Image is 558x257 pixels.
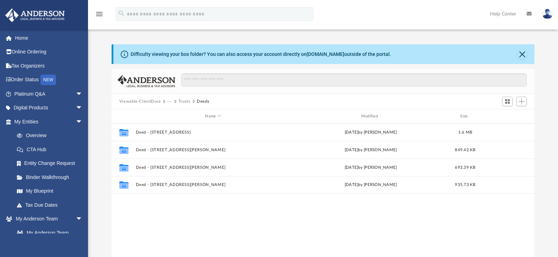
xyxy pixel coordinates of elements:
div: [DATE] by [PERSON_NAME] [293,182,448,188]
button: Deed - [STREET_ADDRESS][PERSON_NAME] [136,148,290,152]
span: arrow_drop_down [76,87,90,101]
div: [DATE] by [PERSON_NAME] [293,147,448,153]
input: Search files and folders [181,73,527,87]
a: menu [95,13,104,18]
button: Deeds [197,98,209,105]
a: CTA Hub [10,142,93,156]
div: id [115,113,132,120]
a: My Entitiesarrow_drop_down [5,115,93,129]
a: My Blueprint [10,184,90,198]
button: Close [517,49,527,59]
a: Overview [10,129,93,143]
a: My Anderson Teamarrow_drop_down [5,212,90,226]
a: Online Ordering [5,45,93,59]
div: Difficulty viewing your box folder? You can also access your account directly on outside of the p... [131,51,391,58]
div: Modified [293,113,448,120]
a: Platinum Q&Aarrow_drop_down [5,87,93,101]
button: Switch to Grid View [502,97,513,107]
button: Deed - [STREET_ADDRESS][PERSON_NAME] [136,182,290,187]
img: Anderson Advisors Platinum Portal [3,8,67,22]
button: Add [516,97,527,107]
a: Tax Due Dates [10,198,93,212]
div: NEW [40,75,56,85]
span: arrow_drop_down [76,212,90,226]
div: [DATE] by [PERSON_NAME] [293,129,448,136]
button: ··· [167,98,172,105]
a: Home [5,31,93,45]
a: Tax Organizers [5,59,93,73]
a: Order StatusNEW [5,73,93,87]
div: id [482,113,532,120]
a: Digital Productsarrow_drop_down [5,101,93,115]
span: 849.42 KB [455,148,475,152]
div: Size [451,113,479,120]
div: Name [135,113,290,120]
span: 1.6 MB [458,130,472,134]
span: arrow_drop_down [76,115,90,129]
span: arrow_drop_down [76,101,90,115]
i: search [118,9,125,17]
i: menu [95,10,104,18]
div: [DATE] by [PERSON_NAME] [293,165,448,171]
button: Deed - [STREET_ADDRESS][PERSON_NAME] [136,165,290,170]
button: Viewable-ClientDocs [119,98,161,105]
span: 693.39 KB [455,166,475,169]
img: User Pic [542,9,553,19]
a: Entity Change Request [10,156,93,171]
span: 935.73 KB [455,183,475,187]
a: Binder Walkthrough [10,170,93,184]
button: Deed - [STREET_ADDRESS] [136,130,290,135]
a: [DOMAIN_NAME] [307,51,344,57]
a: My Anderson Team [10,226,86,240]
button: Trusts [178,98,190,105]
